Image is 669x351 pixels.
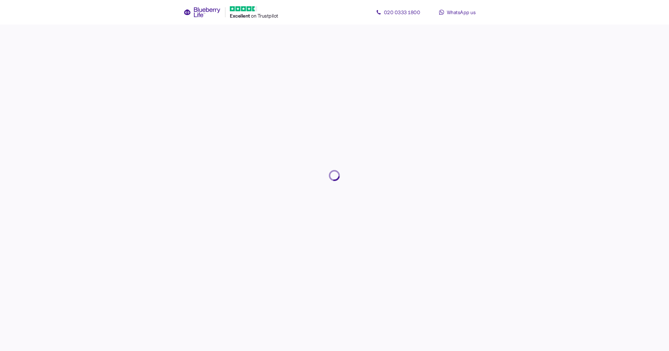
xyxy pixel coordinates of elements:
[447,9,476,15] span: WhatsApp us
[370,6,426,19] a: 020 0333 1800
[429,6,485,19] a: WhatsApp us
[384,9,420,15] span: 020 0333 1800
[251,13,278,19] span: on Trustpilot
[230,13,251,19] span: Excellent ️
